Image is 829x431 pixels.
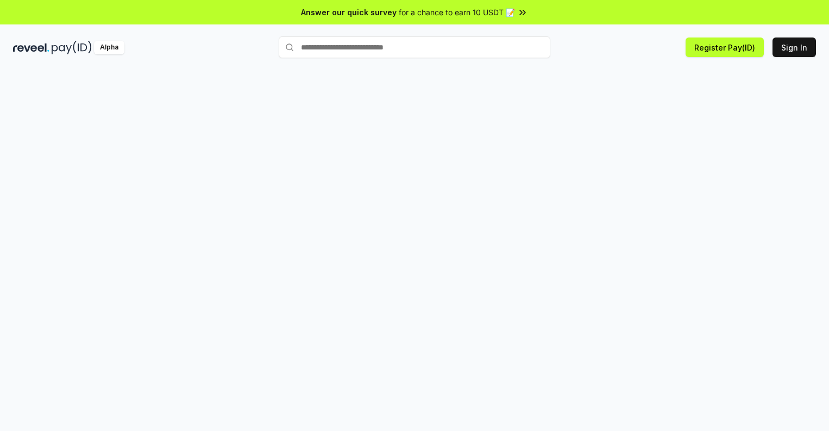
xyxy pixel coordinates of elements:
[13,41,49,54] img: reveel_dark
[52,41,92,54] img: pay_id
[773,38,816,57] button: Sign In
[301,7,397,18] span: Answer our quick survey
[399,7,515,18] span: for a chance to earn 10 USDT 📝
[94,41,124,54] div: Alpha
[686,38,764,57] button: Register Pay(ID)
